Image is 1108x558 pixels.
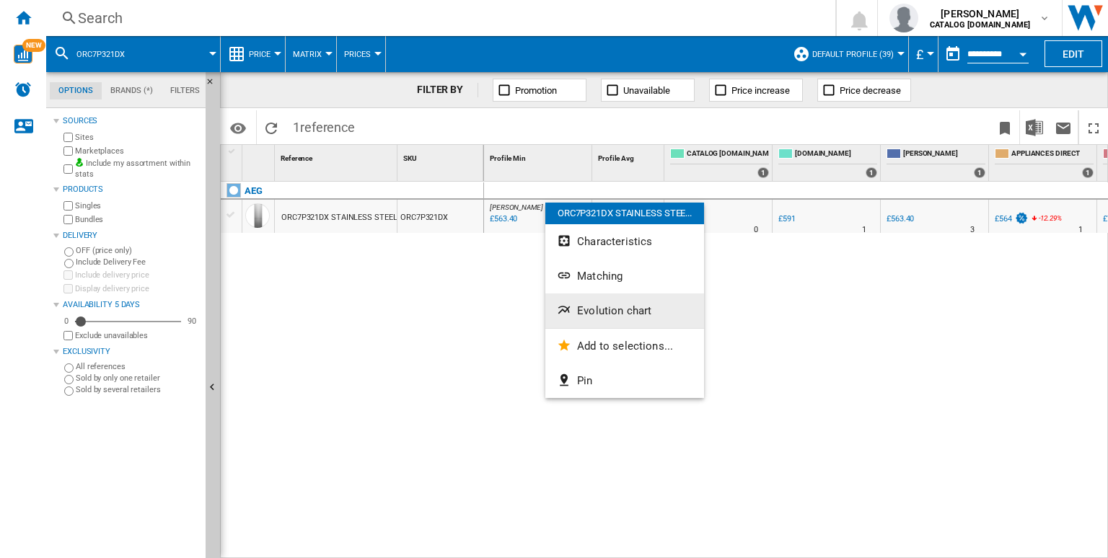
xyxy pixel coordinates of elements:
div: ORC7P321DX STAINLESS STEE... [545,203,704,224]
button: Pin... [545,363,704,398]
button: Characteristics [545,224,704,259]
span: Pin [577,374,592,387]
span: Add to selections... [577,340,673,353]
button: Matching [545,259,704,293]
span: Characteristics [577,235,652,248]
span: Evolution chart [577,304,651,317]
button: Add to selections... [545,329,704,363]
span: Matching [577,270,623,283]
button: Evolution chart [545,293,704,328]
